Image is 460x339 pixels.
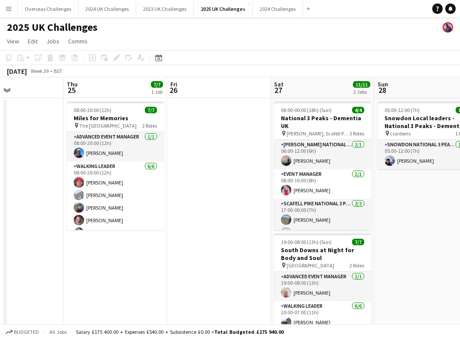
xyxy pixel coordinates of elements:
button: 2025 UK Challenges [194,0,253,17]
span: All jobs [48,329,69,335]
button: Budgeted [4,327,40,337]
span: View [7,37,19,45]
app-user-avatar: Andy Baker [443,22,453,33]
div: BST [54,68,62,74]
button: Overseas Challenges [18,0,78,17]
span: Jobs [46,37,59,45]
span: Week 39 [29,68,50,74]
a: Jobs [43,36,63,47]
a: Comms [65,36,91,47]
div: [DATE] [7,67,27,76]
span: Comms [68,37,88,45]
h1: 2025 UK Challenges [7,21,98,34]
button: 2024 UK Challenges [78,0,136,17]
span: Edit [28,37,38,45]
div: Salary £175 400.00 + Expenses £540.00 + Subsistence £0.00 = [76,329,284,335]
span: Total Budgeted £175 940.00 [214,329,284,335]
a: View [3,36,23,47]
button: 2023 UK Challenges [136,0,194,17]
a: Edit [24,36,41,47]
button: 2024 Challenges [253,0,303,17]
span: Budgeted [14,329,39,335]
